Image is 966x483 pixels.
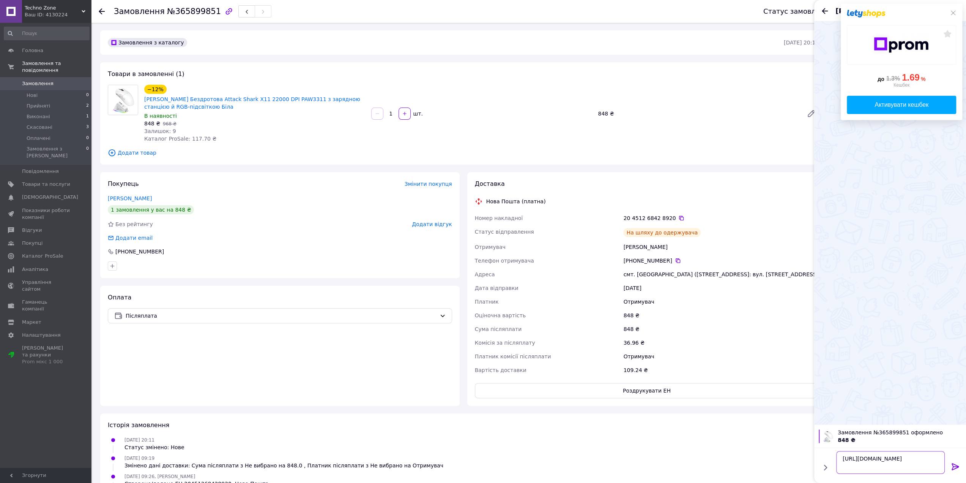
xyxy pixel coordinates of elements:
[124,474,195,479] span: [DATE] 09:26, [PERSON_NAME]
[820,6,829,16] button: Назад
[22,194,78,201] span: [DEMOGRAPHIC_DATA]
[22,299,70,312] span: Гаманець компанії
[108,180,139,187] span: Покупець
[124,462,443,469] div: Змінено дані доставки: Сума післяплати з Не вибрано на 848.0 , Платник післяплати з Не вибрано на...
[22,345,70,366] span: [PERSON_NAME] та рахунки
[126,312,437,320] span: Післяплата
[22,332,61,339] span: Налаштування
[167,7,221,16] span: №365899851
[27,92,38,99] span: Нові
[22,80,54,87] span: Замовлення
[475,353,551,359] span: Платник комісії післяплати
[804,106,819,121] a: Редагувати
[22,47,43,54] span: Головна
[144,128,176,134] span: Залишок: 9
[27,135,50,142] span: Оплачені
[838,429,961,436] span: Замовлення №365899851 оформлено
[22,227,42,234] span: Відгуки
[124,437,154,443] span: [DATE] 20:11
[86,146,89,159] span: 0
[22,266,48,273] span: Аналітика
[108,38,187,47] div: Замовлення з каталогу
[623,228,701,237] div: На шляху до одержувача
[86,124,89,131] span: 3
[622,295,820,309] div: Отримувач
[622,350,820,363] div: Отримувач
[115,221,153,227] span: Без рейтингу
[622,281,820,295] div: [DATE]
[835,6,899,16] span: [PERSON_NAME]
[475,271,495,277] span: Адреса
[22,319,41,326] span: Маркет
[22,168,59,175] span: Повідомлення
[22,240,43,247] span: Покупці
[115,234,153,242] div: Додати email
[475,180,505,187] span: Доставка
[622,322,820,336] div: 848 ₴
[115,248,165,255] div: [PHONE_NUMBER]
[412,221,452,227] span: Додати відгук
[25,11,91,18] div: Ваш ID: 4130224
[835,6,945,16] button: [PERSON_NAME]
[475,258,534,264] span: Телефон отримувача
[86,113,89,120] span: 1
[86,135,89,142] span: 0
[124,456,154,461] span: [DATE] 09:19
[22,279,70,293] span: Управління сайтом
[108,205,194,214] div: 1 замовлення у вас на 848 ₴
[108,149,819,157] span: Додати товар
[108,294,131,301] span: Оплата
[144,85,167,94] div: −12%
[821,429,835,443] img: 6836827392_w100_h100_mysh-igrovaya-besprovodnaya.jpg
[144,136,216,142] span: Каталог ProSale: 117.70 ₴
[86,103,89,109] span: 2
[25,5,82,11] span: Techno Zone
[108,421,169,429] span: Історія замовлення
[623,214,819,222] div: 20 4512 6842 8920
[27,146,86,159] span: Замовлення з [PERSON_NAME]
[114,7,165,16] span: Замовлення
[622,336,820,350] div: 36.96 ₴
[838,437,855,443] span: 848 ₴
[475,312,526,318] span: Оціночна вартість
[27,124,52,131] span: Скасовані
[763,8,833,15] div: Статус замовлення
[108,85,138,115] img: Миша Ігрова Бездротова Attack Shark X11 22000 DPI PAW3311 з зарядною станцією й RGB-підсвіткою Біла
[475,299,499,305] span: Платник
[22,181,70,188] span: Товари та послуги
[820,462,830,472] button: Показати кнопки
[163,121,176,127] span: 968 ₴
[411,110,424,117] div: шт.
[475,229,534,235] span: Статус відправлення
[475,340,535,346] span: Комісія за післяплату
[595,108,801,119] div: 848 ₴
[27,113,50,120] span: Виконані
[622,240,820,254] div: [PERSON_NAME]
[405,181,452,187] span: Змінити покупця
[22,253,63,260] span: Каталог ProSale
[99,8,105,15] div: Повернутися назад
[475,244,506,250] span: Отримувач
[108,195,152,201] a: [PERSON_NAME]
[622,363,820,377] div: 109.24 ₴
[784,40,819,46] time: [DATE] 20:11
[22,207,70,221] span: Показники роботи компанії
[144,96,360,110] a: [PERSON_NAME] Бездротова Attack Shark X11 22000 DPI PAW3311 з зарядною станцією й RGB-підсвіткою ...
[622,309,820,322] div: 848 ₴
[475,367,526,373] span: Вартість доставки
[107,234,153,242] div: Додати email
[836,451,945,474] textarea: [URL][DOMAIN_NAME]
[86,92,89,99] span: 0
[22,60,91,74] span: Замовлення та повідомлення
[27,103,50,109] span: Прийняті
[475,383,819,398] button: Роздрукувати ЕН
[623,257,819,264] div: [PHONE_NUMBER]
[475,285,518,291] span: Дата відправки
[144,120,160,127] span: 848 ₴
[22,358,70,365] div: Prom мікс 1 000
[484,198,548,205] div: Нова Пошта (платна)
[4,27,90,40] input: Пошук
[108,70,184,78] span: Товари в замовленні (1)
[144,113,177,119] span: В наявності
[622,268,820,281] div: смт. [GEOGRAPHIC_DATA] ([STREET_ADDRESS]: вул. [STREET_ADDRESS]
